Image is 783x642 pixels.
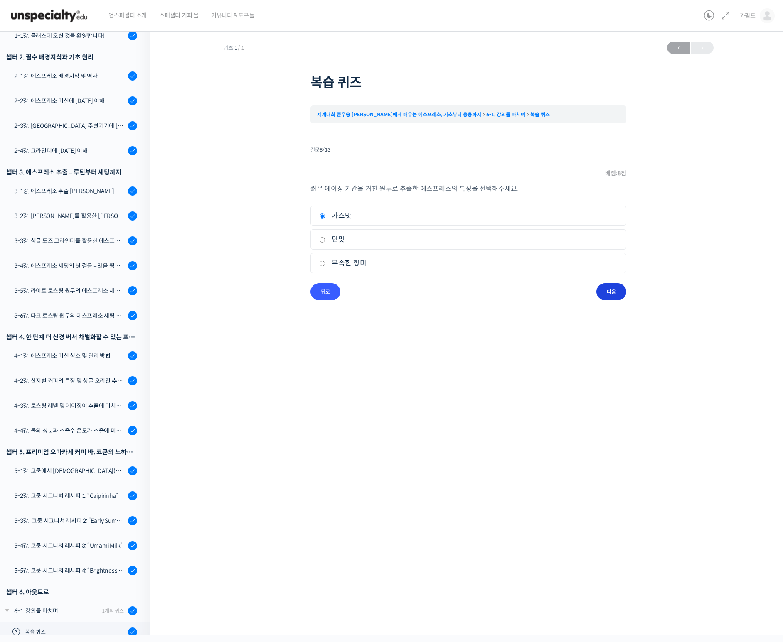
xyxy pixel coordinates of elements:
[530,111,550,118] a: 복습 퀴즈
[14,236,126,245] div: 3-3강. 싱글 도즈 그라인더를 활용한 에스프레소 추출 [PERSON_NAME]
[14,31,126,40] div: 1-1강. 클래스에 오신 것을 환영합니다!
[14,96,126,105] div: 2-2강. 에스프레소 머신에 [DATE] 이해
[14,211,126,221] div: 3-2강. [PERSON_NAME]를 활용한 [PERSON_NAME] 추출 [PERSON_NAME]
[6,446,137,458] div: 챕터 5. 프리미엄 오마카세 커피 바, 코쿤의 노하우 최초 공개
[14,186,126,196] div: 3-1강. 에스프레소 추출 [PERSON_NAME]
[26,276,31,282] span: 홈
[6,331,137,343] div: 챕터 4. 한 단계 더 신경 써서 차별화할 수 있는 포인트들
[319,234,618,245] label: 단맛
[14,426,126,435] div: 4-4강. 물의 성분과 추출수 온도가 추출에 미치는 영향
[14,71,126,81] div: 2-1강. 에스프레소 배경지식 및 역사
[107,263,160,284] a: 설정
[486,111,525,118] a: 6-1. 강의를 마치며
[319,213,325,219] input: 가스맛
[55,263,107,284] a: 대화
[14,516,126,525] div: 5-3강. 코쿤 시그니쳐 레시피 2: “Early Summer”
[319,210,618,221] label: 가스맛
[14,351,126,360] div: 4-1강. 에스프레소 머신 청소 및 관리 방법
[14,541,126,550] div: 5-4강. 코쿤 시그니쳐 레시피 3: “Umami Milk”
[319,257,618,269] label: 부족한 향미
[325,147,330,153] span: 13
[310,144,626,155] div: 질문 /
[223,45,244,51] span: 퀴즈 1
[14,376,126,385] div: 4-2강. 산지별 커피의 특징 및 싱글 오리진 추출 방법
[596,283,626,300] input: 다음
[6,586,137,598] div: 챕터 6. 아웃트로
[310,183,626,194] p: 짧은 에이징 기간을 거친 원두로 추출한 에스프레소의 특징을 선택해주세요.
[618,169,621,177] span: 8
[319,261,325,266] input: 부족한 향미
[14,261,126,270] div: 3-4강. 에스프레소 세팅의 첫 걸음 – 맛을 평가하는 3단계 프로세스 & TDS 측정
[319,237,325,243] input: 단맛
[14,606,99,615] div: 6-1. 강의를 마치며
[667,42,690,54] span: ←
[14,286,126,295] div: 3-5강. 라이트 로스팅 원두의 에스프레소 세팅 방법
[14,491,126,500] div: 5-2강. 코쿤 시그니쳐 레시피 1: “Caipirinha”
[310,283,340,300] input: 뒤로
[238,44,244,51] span: / 1
[14,566,126,575] div: 5-5강. 코쿤 시그니쳐 레시피 4: “Brightness of Geisha”
[102,607,124,615] div: 1개의 퀴즈
[605,168,626,179] span: 배점: 점
[14,311,126,320] div: 3-6강. 다크 로스팅 원두의 에스프레소 세팅 방법
[320,147,323,153] span: 8
[25,628,124,636] span: 복습 퀴즈
[6,167,137,178] div: 챕터 3. 에스프레소 추출 – 루틴부터 세팅까지
[14,466,126,475] div: 5-1강. 코쿤에서 [DEMOGRAPHIC_DATA](논알콜 칵테일) 음료를 만드는 법
[76,276,86,283] span: 대화
[2,263,55,284] a: 홈
[667,42,690,54] a: ←이전
[14,121,126,130] div: 2-3강. [GEOGRAPHIC_DATA] 주변기기에 [DATE] 이해
[6,51,137,63] div: 챕터 2. 필수 배경지식과 기초 원리
[14,146,126,155] div: 2-4강. 그라인더에 [DATE] 이해
[317,111,481,118] a: 세계대회 준우승 [PERSON_NAME]에게 배우는 에스프레소, 기초부터 응용까지
[740,12,756,20] span: 가필드
[310,75,626,91] h1: 복습 퀴즈
[128,276,138,282] span: 설정
[14,401,126,410] div: 4-3강. 로스팅 레벨 및 에이징이 추출에 미치는 영향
